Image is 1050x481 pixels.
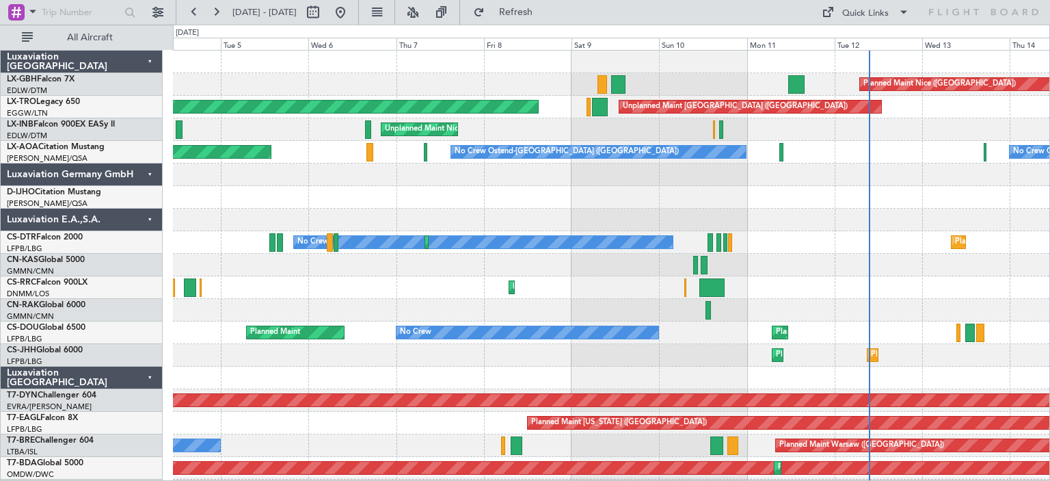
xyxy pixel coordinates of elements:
button: Refresh [467,1,549,23]
div: No Crew [400,322,431,343]
button: All Aircraft [15,27,148,49]
input: Trip Number [42,2,120,23]
a: LX-TROLegacy 650 [7,98,80,106]
div: Planned Maint [US_STATE] ([GEOGRAPHIC_DATA]) [531,413,707,433]
span: [DATE] - [DATE] [232,6,297,18]
a: CN-KASGlobal 5000 [7,256,85,264]
span: Refresh [487,8,545,17]
button: Quick Links [815,1,916,23]
span: T7-EAGL [7,414,40,422]
a: CS-DTRFalcon 2000 [7,233,83,242]
div: Wed 13 [922,38,1010,50]
div: Planned Maint [250,322,300,343]
div: No Crew Ostend-[GEOGRAPHIC_DATA] ([GEOGRAPHIC_DATA]) [455,142,679,162]
a: LX-INBFalcon 900EX EASy II [7,120,115,129]
span: LX-TRO [7,98,36,106]
span: CS-DOU [7,324,39,332]
div: Planned Maint [GEOGRAPHIC_DATA] ([GEOGRAPHIC_DATA]) [776,322,991,343]
div: Sun 10 [659,38,746,50]
a: LX-GBHFalcon 7X [7,75,75,83]
span: LX-INB [7,120,33,129]
div: Unplanned Maint Nice ([GEOGRAPHIC_DATA]) [385,119,547,140]
span: LX-AOA [7,143,38,151]
a: EVRA/[PERSON_NAME] [7,402,92,412]
a: LFPB/LBG [7,356,42,367]
div: Mon 4 [133,38,221,50]
a: CN-RAKGlobal 6000 [7,301,85,309]
div: Planned Maint Dubai (Al Maktoum Intl) [778,458,913,478]
div: [DATE] [176,27,199,39]
a: CS-RRCFalcon 900LX [7,278,87,287]
span: T7-BRE [7,437,35,445]
a: [PERSON_NAME]/QSA [7,198,87,209]
span: T7-BDA [7,459,37,467]
div: Mon 11 [747,38,835,50]
div: No Crew [297,232,329,252]
span: LX-GBH [7,75,37,83]
span: D-IJHO [7,188,35,196]
div: Quick Links [842,7,889,21]
a: T7-BDAGlobal 5000 [7,459,83,467]
a: LFPB/LBG [7,334,42,344]
a: OMDW/DWC [7,469,54,480]
div: Thu 7 [396,38,484,50]
a: D-IJHOCitation Mustang [7,188,101,196]
span: CN-RAK [7,301,39,309]
a: DNMM/LOS [7,289,49,299]
a: GMMN/CMN [7,266,54,276]
div: Planned Maint Nice ([GEOGRAPHIC_DATA]) [863,74,1016,94]
a: EDLW/DTM [7,131,47,141]
span: CN-KAS [7,256,38,264]
div: Sat 9 [571,38,659,50]
div: Tue 5 [221,38,308,50]
div: Fri 8 [484,38,571,50]
a: T7-EAGLFalcon 8X [7,414,78,422]
div: Planned Maint [GEOGRAPHIC_DATA] ([GEOGRAPHIC_DATA]) [776,345,991,365]
a: CS-JHHGlobal 6000 [7,346,83,354]
a: [PERSON_NAME]/QSA [7,153,87,164]
div: Unplanned Maint [GEOGRAPHIC_DATA] ([GEOGRAPHIC_DATA]) [623,96,848,117]
div: Planned Maint Larnaca ([GEOGRAPHIC_DATA] Intl) [513,277,689,298]
a: T7-BREChallenger 604 [7,437,94,445]
a: EDLW/DTM [7,86,47,96]
a: LFPB/LBG [7,244,42,254]
div: Planned Maint Warsaw ([GEOGRAPHIC_DATA]) [779,435,944,456]
a: LFPB/LBG [7,424,42,434]
a: LTBA/ISL [7,447,38,457]
span: CS-JHH [7,346,36,354]
span: All Aircraft [36,33,144,42]
a: GMMN/CMN [7,311,54,322]
span: CS-DTR [7,233,36,242]
div: Tue 12 [835,38,922,50]
a: LX-AOACitation Mustang [7,143,105,151]
span: T7-DYN [7,391,38,400]
a: EGGW/LTN [7,108,48,118]
span: CS-RRC [7,278,36,287]
a: T7-DYNChallenger 604 [7,391,96,400]
div: Wed 6 [308,38,396,50]
div: Planned Maint Sofia [955,232,1025,252]
a: CS-DOUGlobal 6500 [7,324,85,332]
